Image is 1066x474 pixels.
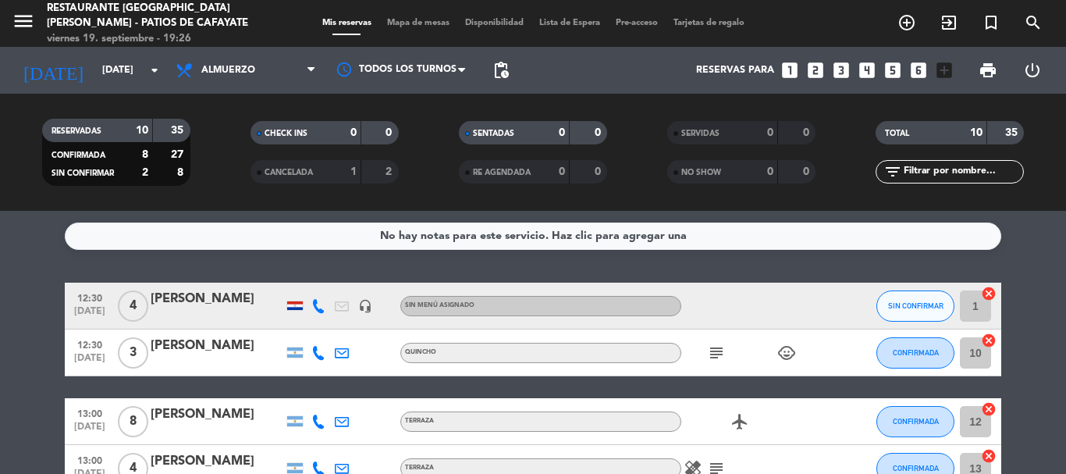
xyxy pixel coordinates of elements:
[559,166,565,177] strong: 0
[595,166,604,177] strong: 0
[893,464,939,472] span: CONFIRMADA
[47,1,255,31] div: Restaurante [GEOGRAPHIC_DATA][PERSON_NAME] - Patios de Cafayate
[405,465,434,471] span: Terraza
[70,353,109,371] span: [DATE]
[730,412,749,431] i: airplanemode_active
[151,405,283,425] div: [PERSON_NAME]
[777,344,796,362] i: child_care
[883,162,902,181] i: filter_list
[981,286,997,301] i: cancel
[350,166,357,177] strong: 1
[981,333,997,348] i: cancel
[314,19,379,27] span: Mis reservas
[380,227,687,245] div: No hay notas para este servicio. Haz clic para agregar una
[876,337,954,369] button: CONFIRMADA
[981,448,997,464] i: cancel
[893,417,939,426] span: CONFIRMADA
[473,169,531,176] span: RE AGENDADA
[201,65,255,76] span: Almuerzo
[405,418,434,424] span: Terraza
[780,60,800,80] i: looks_one
[142,167,148,178] strong: 2
[492,61,510,80] span: pending_actions
[118,337,148,369] span: 3
[888,301,943,310] span: SIN CONFIRMAR
[405,302,474,308] span: Sin menú asignado
[1024,13,1043,32] i: search
[767,166,773,177] strong: 0
[12,9,35,33] i: menu
[171,125,187,136] strong: 35
[559,127,565,138] strong: 0
[70,288,109,306] span: 12:30
[885,130,909,137] span: TOTAL
[934,60,954,80] i: add_box
[52,151,105,159] span: CONFIRMADA
[803,127,812,138] strong: 0
[386,166,395,177] strong: 2
[666,19,752,27] span: Tarjetas de regalo
[979,61,997,80] span: print
[857,60,877,80] i: looks_4
[681,130,720,137] span: SERVIDAS
[70,422,109,440] span: [DATE]
[897,13,916,32] i: add_circle_outline
[940,13,958,32] i: exit_to_app
[473,130,514,137] span: SENTADAS
[265,130,307,137] span: CHECK INS
[831,60,851,80] i: looks_3
[70,404,109,422] span: 13:00
[970,127,982,138] strong: 10
[981,401,997,417] i: cancel
[531,19,608,27] span: Lista de Espera
[457,19,531,27] span: Disponibilidad
[608,19,666,27] span: Pre-acceso
[47,31,255,47] div: viernes 19. septiembre - 19:26
[405,349,436,355] span: Quincho
[767,127,773,138] strong: 0
[52,127,101,135] span: RESERVADAS
[136,125,148,136] strong: 10
[908,60,929,80] i: looks_6
[118,290,148,322] span: 4
[265,169,313,176] span: CANCELADA
[70,306,109,324] span: [DATE]
[681,169,721,176] span: NO SHOW
[1010,47,1054,94] div: LOG OUT
[358,299,372,313] i: headset_mic
[350,127,357,138] strong: 0
[803,166,812,177] strong: 0
[70,335,109,353] span: 12:30
[151,451,283,472] div: [PERSON_NAME]
[12,53,94,87] i: [DATE]
[151,336,283,356] div: [PERSON_NAME]
[145,61,164,80] i: arrow_drop_down
[142,149,148,160] strong: 8
[12,9,35,38] button: menu
[876,290,954,322] button: SIN CONFIRMAR
[595,127,604,138] strong: 0
[386,127,395,138] strong: 0
[707,344,726,362] i: subject
[883,60,903,80] i: looks_5
[893,348,939,357] span: CONFIRMADA
[1005,127,1021,138] strong: 35
[151,289,283,309] div: [PERSON_NAME]
[805,60,826,80] i: looks_two
[70,451,109,469] span: 13:00
[876,406,954,437] button: CONFIRMADA
[696,65,774,76] span: Reservas para
[118,406,148,437] span: 8
[1023,61,1042,80] i: power_settings_new
[982,13,1000,32] i: turned_in_not
[379,19,457,27] span: Mapa de mesas
[52,169,114,177] span: SIN CONFIRMAR
[177,167,187,178] strong: 8
[902,163,1023,180] input: Filtrar por nombre...
[171,149,187,160] strong: 27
